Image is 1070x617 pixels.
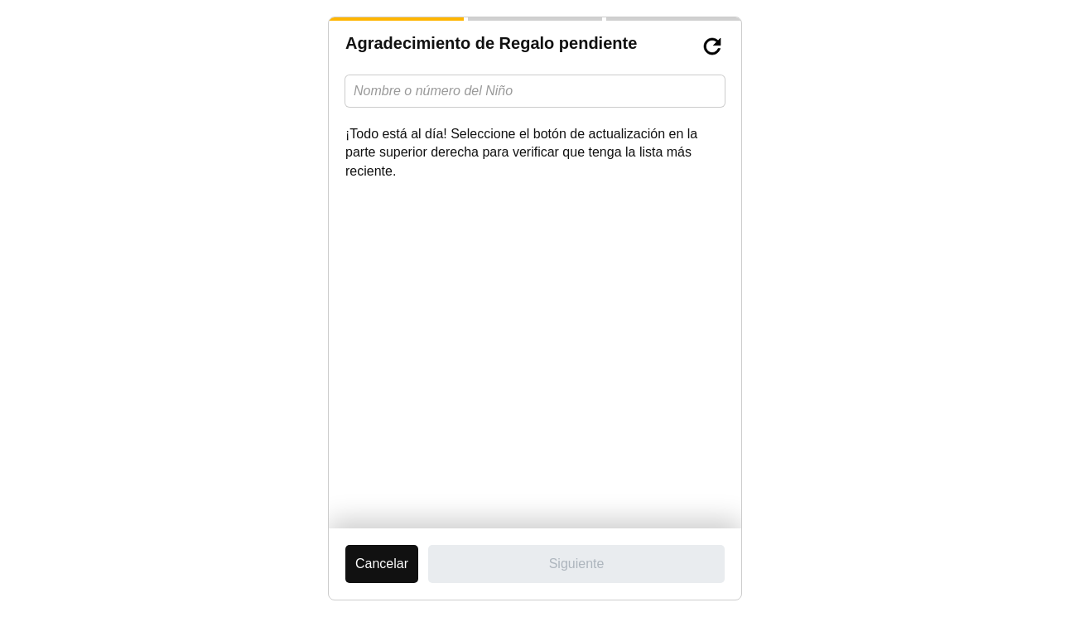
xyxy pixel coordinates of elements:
p: ¡Todo está al día! Seleccione el botón de actualización en la parte superior derecha para verific... [345,125,725,181]
input: Buscar [345,75,725,107]
button: Cancelar [345,545,418,583]
button: Actualizar datos [700,34,725,59]
h1: Agradecimiento de Regalo pendiente [345,34,700,59]
label: Siguiente [428,545,725,583]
